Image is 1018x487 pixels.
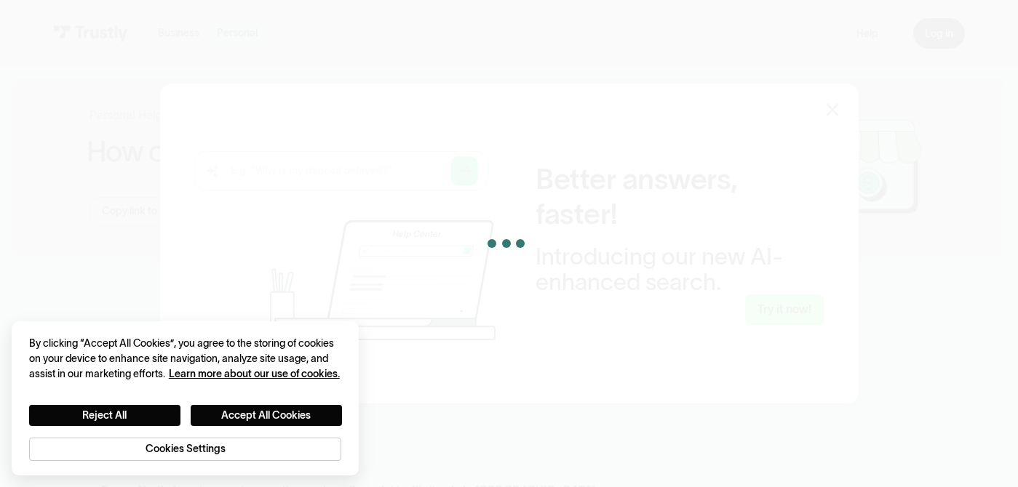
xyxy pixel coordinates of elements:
[169,368,340,379] a: More information about your privacy, opens in a new tab
[29,438,342,461] button: Cookies Settings
[29,336,342,382] div: By clicking “Accept All Cookies”, you agree to the storing of cookies on your device to enhance s...
[29,405,180,427] button: Reject All
[12,321,359,475] div: Cookie banner
[29,336,342,461] div: Privacy
[191,405,342,427] button: Accept All Cookies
